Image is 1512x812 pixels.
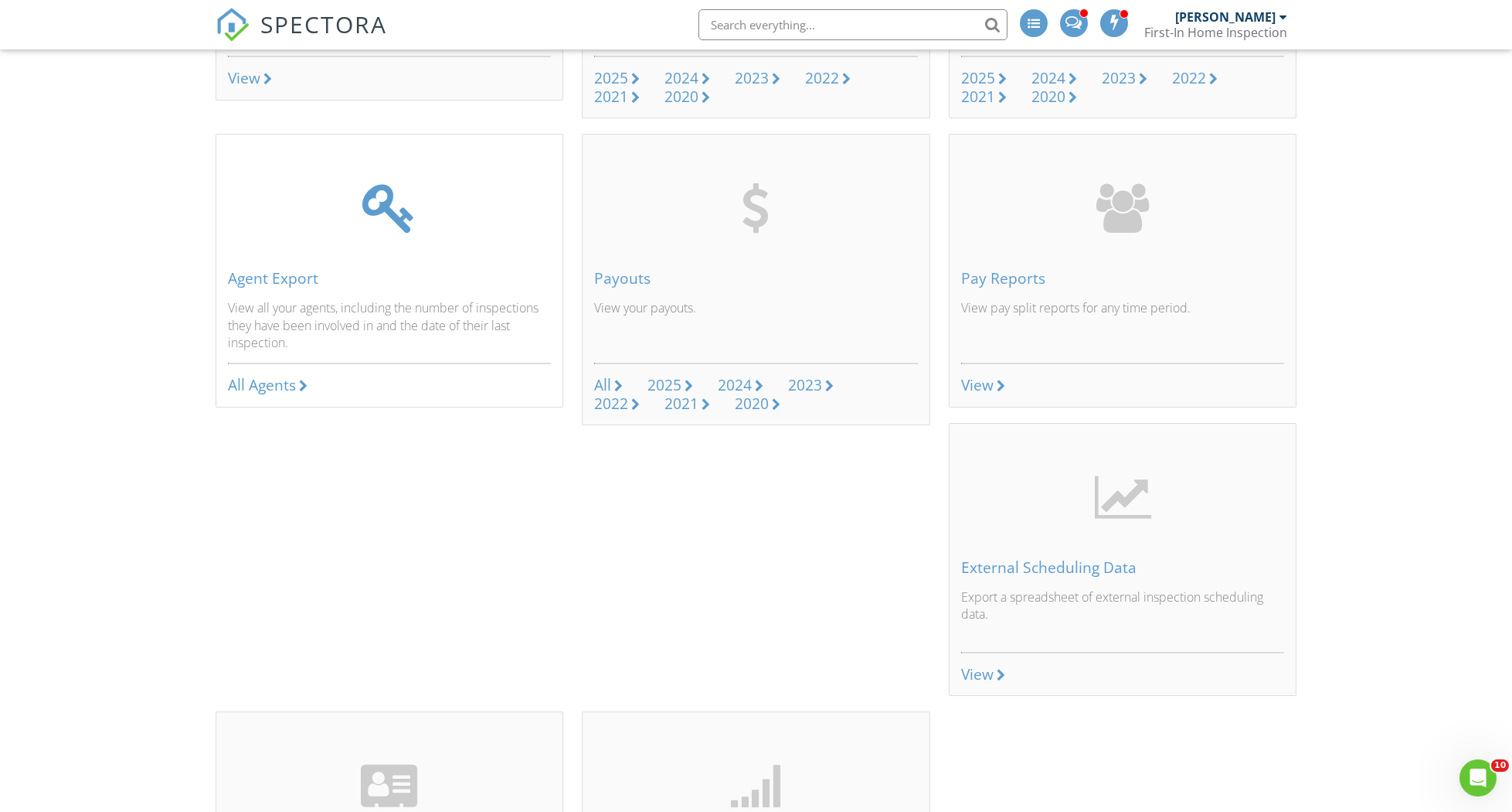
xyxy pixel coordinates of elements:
div: 2024 [1031,67,1065,88]
a: All Agents [228,377,307,394]
a: 2023 [1102,70,1147,87]
p: View all your agents, including the number of inspections they have been involved in and the date... [228,299,552,350]
div: External Scheduling Data [961,559,1285,576]
div: View [961,664,994,684]
a: View [961,666,1005,684]
div: 2024 [664,67,698,88]
a: 2021 [961,88,1007,106]
div: 2025 [647,374,681,395]
a: 2023 [735,70,780,87]
div: [PERSON_NAME] [1175,9,1276,25]
p: View your payouts. [594,299,918,350]
input: Search everything... [698,9,1007,40]
div: 2022 [805,67,839,88]
img: The Best Home Inspection Software - Spectora [216,8,250,42]
a: 2024 [718,377,763,394]
span: SPECTORA [260,8,387,40]
div: 2025 [594,67,628,88]
a: 2020 [1031,88,1077,106]
span: 10 [1491,759,1509,772]
a: Pay Reports View pay split reports for any time period. View [949,134,1297,408]
div: Pay Reports [961,270,1285,287]
a: 2022 [1172,70,1218,87]
div: First-In Home Inspection [1144,25,1287,40]
div: 2021 [594,86,628,107]
a: 2025 [594,70,640,87]
iframe: Intercom live chat [1459,759,1497,797]
div: Payouts [594,270,918,287]
div: 2023 [735,67,769,88]
a: All [594,377,623,394]
a: 2021 [664,395,710,413]
div: 2020 [1031,86,1065,107]
div: 2020 [664,86,698,107]
a: 2025 [647,377,693,394]
div: View [228,70,260,87]
a: 2022 [805,70,851,87]
div: 2021 [664,393,698,414]
a: 2021 [594,88,640,106]
a: 2024 [1031,70,1077,87]
a: 2023 [788,377,834,394]
div: View [961,377,994,394]
a: 2024 [664,70,710,87]
div: 2024 [718,374,752,395]
div: 2021 [961,86,995,107]
p: Export a spreadsheet of external inspection scheduling data. [961,589,1285,640]
div: All Agents [228,374,296,395]
div: 2020 [735,393,769,414]
p: View pay split reports for any time period. [961,299,1285,350]
div: Agent Export [228,270,552,287]
div: 2023 [1102,67,1136,88]
div: 2022 [594,393,628,414]
div: 2023 [788,374,822,395]
a: 2025 [961,70,1007,87]
a: 2020 [664,88,710,106]
div: 2022 [1172,67,1206,88]
div: 2025 [961,67,995,88]
a: SPECTORA [216,21,387,53]
a: 2022 [594,395,640,413]
a: 2020 [735,395,780,413]
div: All [594,374,611,395]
